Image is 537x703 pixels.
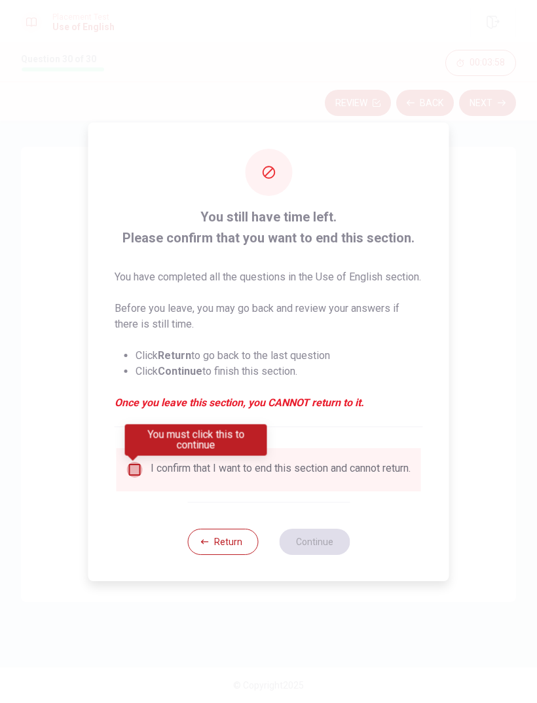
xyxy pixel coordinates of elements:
p: Before you leave, you may go back and review your answers if there is still time. [115,301,423,332]
span: You still have time left. Please confirm that you want to end this section. [115,206,423,248]
div: You must click this to continue [125,425,267,456]
span: You must click this to continue [127,462,143,478]
li: Click to go back to the last question [136,348,423,364]
button: Return [187,529,258,555]
li: Click to finish this section. [136,364,423,379]
strong: Return [158,349,191,362]
em: Once you leave this section, you CANNOT return to it. [115,395,423,411]
p: You have completed all the questions in the Use of English section. [115,269,423,285]
button: Continue [279,529,350,555]
strong: Continue [158,365,202,377]
div: I confirm that I want to end this section and cannot return. [151,462,411,478]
